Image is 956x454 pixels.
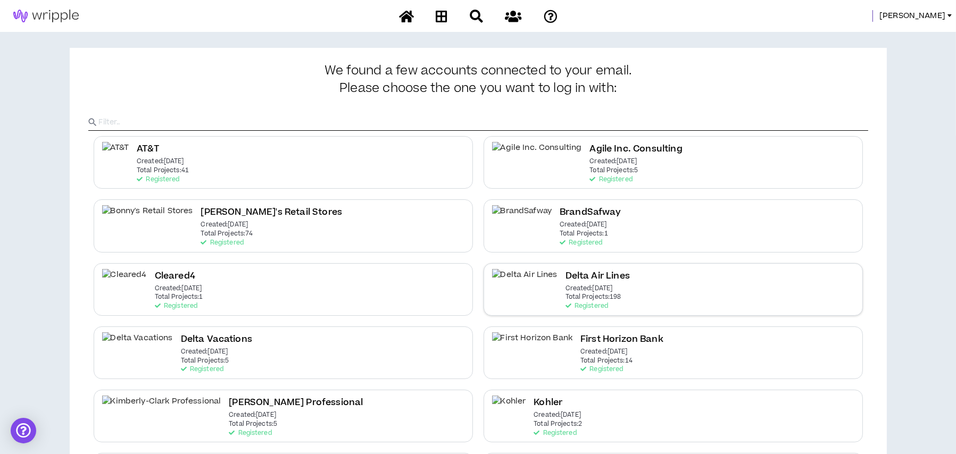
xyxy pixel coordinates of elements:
[102,142,129,166] img: AT&T
[534,421,582,428] p: Total Projects: 2
[11,418,36,443] div: Open Intercom Messenger
[181,357,229,365] p: Total Projects: 5
[99,114,868,130] input: Filter..
[566,302,608,310] p: Registered
[560,239,602,247] p: Registered
[102,205,193,229] img: Bonny's Retail Stores
[879,10,945,22] span: [PERSON_NAME]
[580,348,628,356] p: Created: [DATE]
[181,332,252,347] h2: Delta Vacations
[201,230,253,238] p: Total Projects: 74
[229,430,271,437] p: Registered
[560,205,621,220] h2: BrandSafway
[155,285,202,292] p: Created: [DATE]
[201,221,248,229] p: Created: [DATE]
[492,396,526,419] img: Kohler
[492,269,558,293] img: Delta Air Lines
[566,269,630,283] h2: Delta Air Lines
[229,396,363,410] h2: [PERSON_NAME] Professional
[589,176,632,183] p: Registered
[534,430,576,437] p: Registered
[566,293,621,301] p: Total Projects: 198
[201,205,342,220] h2: [PERSON_NAME]'s Retail Stores
[589,158,637,165] p: Created: [DATE]
[566,285,613,292] p: Created: [DATE]
[580,366,623,373] p: Registered
[181,366,223,373] p: Registered
[580,332,663,347] h2: First Horizon Bank
[339,81,617,96] span: Please choose the one you want to log in with:
[589,167,638,174] p: Total Projects: 5
[155,269,195,283] h2: Cleared4
[201,239,243,247] p: Registered
[580,357,633,365] p: Total Projects: 14
[102,332,173,356] img: Delta Vacations
[229,421,277,428] p: Total Projects: 5
[229,411,276,419] p: Created: [DATE]
[534,411,581,419] p: Created: [DATE]
[534,396,562,410] h2: Kohler
[102,269,147,293] img: Cleared4
[560,221,607,229] p: Created: [DATE]
[102,396,221,419] img: Kimberly-Clark Professional
[589,142,682,156] h2: Agile Inc. Consulting
[492,332,573,356] img: First Horizon Bank
[181,348,228,356] p: Created: [DATE]
[155,302,197,310] p: Registered
[492,142,582,166] img: Agile Inc. Consulting
[155,293,203,301] p: Total Projects: 1
[560,230,608,238] p: Total Projects: 1
[137,167,189,174] p: Total Projects: 41
[137,142,160,156] h2: AT&T
[492,205,552,229] img: BrandSafway
[137,176,179,183] p: Registered
[137,158,184,165] p: Created: [DATE]
[88,64,868,96] h3: We found a few accounts connected to your email.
